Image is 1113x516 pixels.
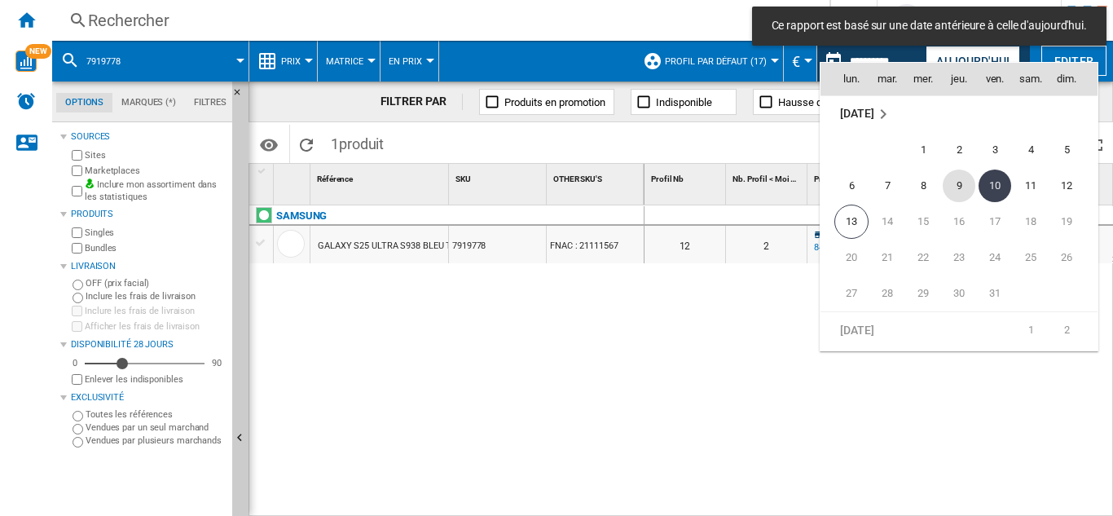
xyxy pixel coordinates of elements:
[905,276,941,312] td: Wednesday October 29 2025
[1049,311,1098,348] td: Sunday November 2 2025
[977,276,1013,312] td: Friday October 31 2025
[820,63,1098,351] md-calendar: Calendar
[977,240,1013,276] td: Friday October 24 2025
[943,134,975,166] span: 2
[1013,132,1049,168] td: Saturday October 4 2025
[907,170,939,202] span: 8
[820,204,869,240] td: Monday October 13 2025
[941,63,977,95] th: jeu.
[834,205,869,239] span: 13
[1049,168,1098,204] td: Sunday October 12 2025
[1049,63,1098,95] th: dim.
[1049,132,1098,168] td: Sunday October 5 2025
[871,170,904,202] span: 7
[869,276,905,312] td: Tuesday October 28 2025
[1013,311,1049,348] td: Saturday November 1 2025
[820,95,1098,132] td: October 2025
[820,240,1098,276] tr: Week 4
[1013,204,1049,240] td: Saturday October 18 2025
[941,204,977,240] td: Thursday October 16 2025
[820,132,1098,168] tr: Week 1
[1049,240,1098,276] td: Sunday October 26 2025
[820,311,1098,348] tr: Week 1
[1050,170,1083,202] span: 12
[820,95,1098,132] tr: Week undefined
[820,204,1098,240] tr: Week 3
[941,168,977,204] td: Thursday October 9 2025
[1050,134,1083,166] span: 5
[820,240,869,276] td: Monday October 20 2025
[941,132,977,168] td: Thursday October 2 2025
[943,170,975,202] span: 9
[869,240,905,276] td: Tuesday October 21 2025
[977,204,1013,240] td: Friday October 17 2025
[905,204,941,240] td: Wednesday October 15 2025
[905,240,941,276] td: Wednesday October 22 2025
[820,63,869,95] th: lun.
[905,63,941,95] th: mer.
[905,132,941,168] td: Wednesday October 1 2025
[941,240,977,276] td: Thursday October 23 2025
[907,134,939,166] span: 1
[1049,204,1098,240] td: Sunday October 19 2025
[977,168,1013,204] td: Friday October 10 2025
[979,134,1011,166] span: 3
[840,107,873,120] span: [DATE]
[1013,63,1049,95] th: sam.
[820,168,869,204] td: Monday October 6 2025
[820,168,1098,204] tr: Week 2
[1013,240,1049,276] td: Saturday October 25 2025
[941,276,977,312] td: Thursday October 30 2025
[1013,168,1049,204] td: Saturday October 11 2025
[820,276,869,312] td: Monday October 27 2025
[977,132,1013,168] td: Friday October 3 2025
[840,323,873,336] span: [DATE]
[835,170,868,202] span: 6
[1014,170,1047,202] span: 11
[869,168,905,204] td: Tuesday October 7 2025
[869,63,905,95] th: mar.
[767,18,1092,34] span: Ce rapport est basé sur une date antérieure à celle d'aujourd'hui.
[869,204,905,240] td: Tuesday October 14 2025
[979,170,1011,202] span: 10
[1014,134,1047,166] span: 4
[977,63,1013,95] th: ven.
[905,168,941,204] td: Wednesday October 8 2025
[820,276,1098,312] tr: Week 5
